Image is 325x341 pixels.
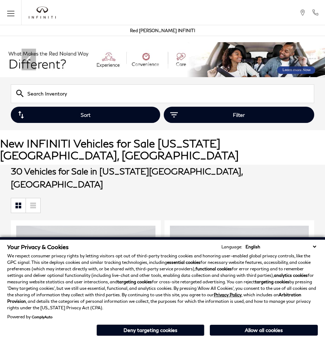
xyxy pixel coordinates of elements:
strong: analytics cookies [274,273,308,278]
span: Go to slide 6 [174,64,181,71]
strong: functional cookies [195,266,232,271]
a: Privacy Policy [214,292,242,297]
img: 2025 INFINITI QX55 LUXE AWD [16,226,155,330]
div: Previous [22,49,36,70]
span: 30 Vehicles for Sale in [US_STATE][GEOGRAPHIC_DATA], [GEOGRAPHIC_DATA] [11,166,243,189]
button: Deny targeting cookies [96,324,204,336]
span: Go to slide 8 [194,64,202,71]
span: Go to slide 5 [164,64,171,71]
span: Go to slide 1 [124,64,131,71]
strong: targeting cookies [255,279,289,284]
button: Sort [11,107,160,123]
input: Search Inventory [11,84,314,103]
strong: targeting cookies [117,279,152,284]
a: infiniti [29,6,56,19]
span: Your Privacy & Cookies [7,243,69,250]
span: Go to slide 2 [134,64,141,71]
select: Language Select [244,243,318,250]
a: Red [PERSON_NAME] INFINITI [130,28,195,33]
div: Next [289,49,303,70]
img: 2025 INFINITI QX50 SPORT AWD [170,226,309,330]
p: We respect consumer privacy rights by letting visitors opt out of third-party tracking cookies an... [7,253,318,311]
button: Allow all cookies [210,325,318,336]
img: INFINITI [29,6,56,19]
span: Go to slide 4 [154,64,161,71]
a: ComplyAuto [32,315,53,319]
strong: essential cookies [167,260,200,265]
span: Go to slide 7 [184,64,191,71]
div: Language: [221,245,242,249]
div: Powered by [7,315,53,319]
span: Go to slide 3 [144,64,151,71]
button: Filter [164,107,314,123]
